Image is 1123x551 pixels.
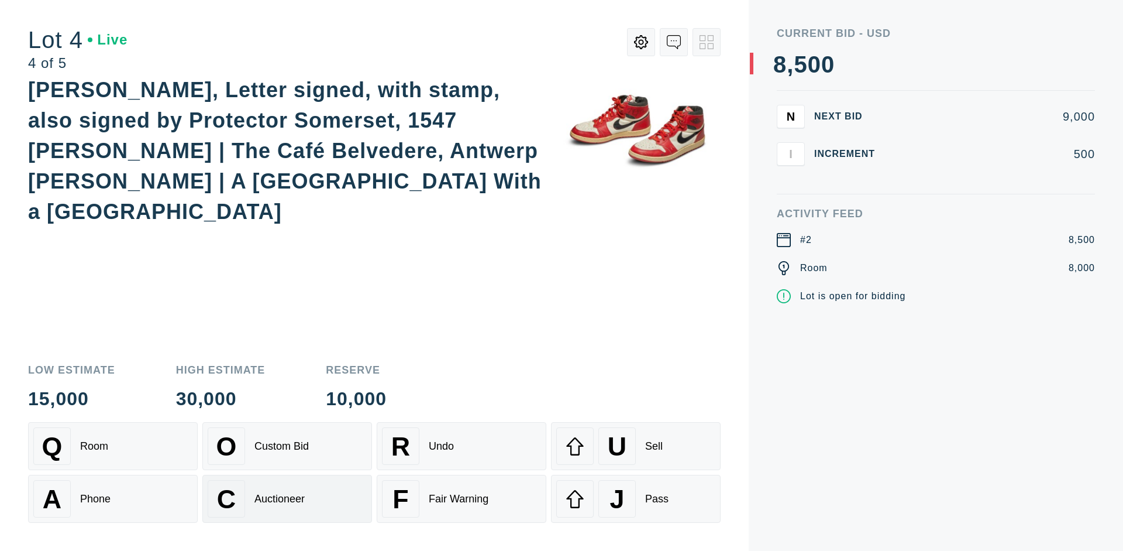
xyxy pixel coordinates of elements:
span: N [787,109,795,123]
span: O [216,432,237,461]
div: High Estimate [176,365,266,375]
span: Q [42,432,63,461]
button: APhone [28,475,198,523]
div: Lot 4 [28,28,128,52]
div: [PERSON_NAME], Letter signed, with stamp, also signed by Protector Somerset, 1547 [PERSON_NAME] |... [28,78,542,224]
button: N [777,105,805,128]
span: C [217,484,236,514]
div: 4 of 5 [28,56,128,70]
div: 10,000 [326,389,387,408]
div: Room [80,440,108,453]
div: Live [88,33,128,47]
div: Low Estimate [28,365,115,375]
div: Reserve [326,365,387,375]
div: Current Bid - USD [777,28,1095,39]
div: 9,000 [894,111,1095,122]
div: Undo [429,440,454,453]
div: 0 [821,53,835,76]
span: I [789,147,793,160]
div: Fair Warning [429,493,488,505]
span: J [609,484,624,514]
div: 0 [808,53,821,76]
div: Lot is open for bidding [800,289,905,303]
span: U [608,432,626,461]
button: USell [551,422,721,470]
div: 8,000 [1069,261,1095,275]
span: F [392,484,408,514]
button: RUndo [377,422,546,470]
div: Auctioneer [254,493,305,505]
div: Next Bid [814,112,884,121]
div: Increment [814,149,884,159]
div: , [787,53,794,287]
div: #2 [800,233,812,247]
button: OCustom Bid [202,422,372,470]
button: I [777,142,805,166]
div: Pass [645,493,669,505]
div: Custom Bid [254,440,309,453]
div: 15,000 [28,389,115,408]
div: 500 [894,148,1095,160]
div: Activity Feed [777,208,1095,219]
div: 8,500 [1069,233,1095,247]
div: Phone [80,493,111,505]
button: CAuctioneer [202,475,372,523]
span: A [43,484,61,514]
div: 8 [773,53,787,76]
button: QRoom [28,422,198,470]
button: JPass [551,475,721,523]
div: 5 [794,53,807,76]
div: Room [800,261,828,275]
div: 30,000 [176,389,266,408]
div: Sell [645,440,663,453]
span: R [391,432,410,461]
button: FFair Warning [377,475,546,523]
